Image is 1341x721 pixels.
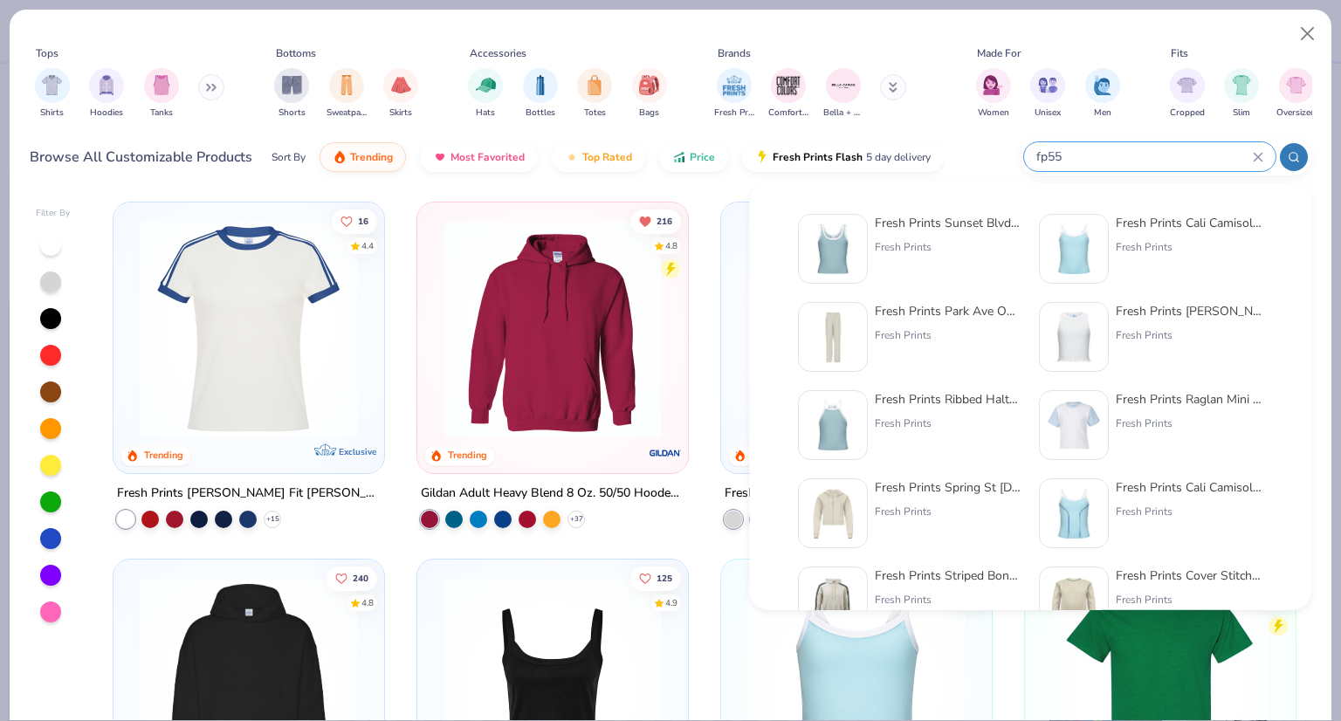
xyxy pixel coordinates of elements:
img: 4d8351c1-03e8-42c5-9cae-0d6556e246c8 [806,574,860,628]
div: filter for Women [976,68,1011,120]
button: Close [1291,17,1324,51]
div: Fresh Prints [875,504,1021,519]
img: Fresh Prints Image [721,72,747,99]
span: Tanks [150,106,173,120]
div: Fresh Prints [1116,239,1262,255]
div: Fresh Prints Cali Camisole Top [1116,214,1262,232]
div: filter for Shorts [274,68,309,120]
div: Fresh Prints Cali Camisole with [PERSON_NAME] [1116,478,1262,497]
div: Gildan Adult Heavy Blend 8 Oz. 50/50 Hooded Sweatshirt [421,483,684,505]
button: filter button [577,68,612,120]
img: Unisex Image [1038,75,1058,95]
div: filter for Tanks [144,68,179,120]
img: 01756b78-01f6-4cc6-8d8a-3c30c1a0c8ac [435,220,670,438]
div: Fresh Prints Ribbed Halter Tank Top [875,390,1021,409]
span: Exclusive [339,446,376,457]
button: filter button [823,68,863,120]
div: 4.4 [362,239,375,252]
div: 4.8 [665,239,677,252]
button: filter button [327,68,367,120]
button: filter button [632,68,667,120]
img: most_fav.gif [433,150,447,164]
div: Fresh Prints [875,415,1021,431]
button: Unlike [630,209,681,233]
img: Bags Image [639,75,658,95]
button: filter button [1085,68,1120,120]
button: Trending [320,142,406,172]
img: 805349cc-a073-4baf-ae89-b2761e757b43 [806,222,860,276]
button: filter button [144,68,179,120]
span: Skirts [389,106,412,120]
span: Women [978,106,1009,120]
div: Browse All Customizable Products [30,147,252,168]
span: Bella + Canvas [823,106,863,120]
img: a25d9891-da96-49f3-a35e-76288174bf3a [1047,222,1101,276]
div: Fresh Prints [PERSON_NAME] Fit [PERSON_NAME] Shirt with Stripes [117,483,381,505]
div: Filter By [36,207,71,220]
div: Made For [977,45,1021,61]
div: Sort By [272,149,306,165]
img: f5d85501-0dbb-4ee4-b115-c08fa3845d83 [739,220,974,438]
span: Shorts [279,106,306,120]
img: 372c442f-4709-43a0-a3c3-e62400d2224e [1047,398,1101,452]
div: filter for Hoodies [89,68,124,120]
img: Totes Image [585,75,604,95]
img: Oversized Image [1286,75,1306,95]
div: Fresh Prints [1116,592,1262,608]
div: Fresh Prints Park Ave Open Sweatpants [875,302,1021,320]
button: filter button [35,68,70,120]
span: Hats [476,106,495,120]
div: filter for Cropped [1170,68,1205,120]
span: Fresh Prints [714,106,754,120]
div: Fresh Prints Spring St [DEMOGRAPHIC_DATA] Zip Up Hoodie [875,478,1021,497]
button: Like [630,566,681,590]
img: TopRated.gif [565,150,579,164]
div: Brands [718,45,751,61]
button: filter button [1276,68,1316,120]
span: Sweatpants [327,106,367,120]
div: filter for Men [1085,68,1120,120]
span: Cropped [1170,106,1205,120]
img: flash.gif [755,150,769,164]
img: 77944df5-e76b-4334-8282-15ad299dbe6a [1047,310,1101,364]
div: filter for Bella + Canvas [823,68,863,120]
div: Bottoms [276,45,316,61]
div: Fresh Prints [875,239,1021,255]
div: filter for Totes [577,68,612,120]
img: 5512714a-e7ad-40d0-8bf9-a53213d30b80 [1047,574,1101,628]
span: Totes [584,106,606,120]
span: 216 [657,216,672,225]
div: 4.9 [665,596,677,609]
button: filter button [89,68,124,120]
img: f6b7758d-3930-48b0-9017-004cd56ef01c [806,486,860,540]
button: Top Rated [552,142,645,172]
span: 125 [657,573,672,582]
img: Gildan logo [648,436,683,470]
div: filter for Comfort Colors [768,68,808,120]
img: 03ef7116-1b57-4bb4-b313-fcf87a0144ff [806,398,860,452]
div: filter for Skirts [383,68,418,120]
span: 240 [354,573,369,582]
span: Bottles [526,106,555,120]
div: Fresh Prints Striped Bond St Hoodie [875,566,1021,585]
div: filter for Bottles [523,68,558,120]
img: Men Image [1093,75,1112,95]
button: filter button [976,68,1011,120]
img: e5540c4d-e74a-4e58-9a52-192fe86bec9f [131,220,367,438]
button: filter button [468,68,503,120]
input: Try "T-Shirt" [1035,147,1253,167]
div: filter for Oversized [1276,68,1316,120]
img: c9278497-07b0-4b89-88bf-435e93a5fff2 [1047,486,1101,540]
button: filter button [714,68,754,120]
span: Comfort Colors [768,106,808,120]
span: 5 day delivery [866,148,931,168]
img: Women Image [983,75,1003,95]
button: filter button [523,68,558,120]
div: Fresh Prints Sunset Blvd Ribbed Scoop Tank Top [875,214,1021,232]
span: Fresh Prints Flash [773,150,863,164]
img: Bella + Canvas Image [830,72,856,99]
button: filter button [1030,68,1065,120]
div: filter for Sweatpants [327,68,367,120]
div: 4.8 [362,596,375,609]
img: trending.gif [333,150,347,164]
